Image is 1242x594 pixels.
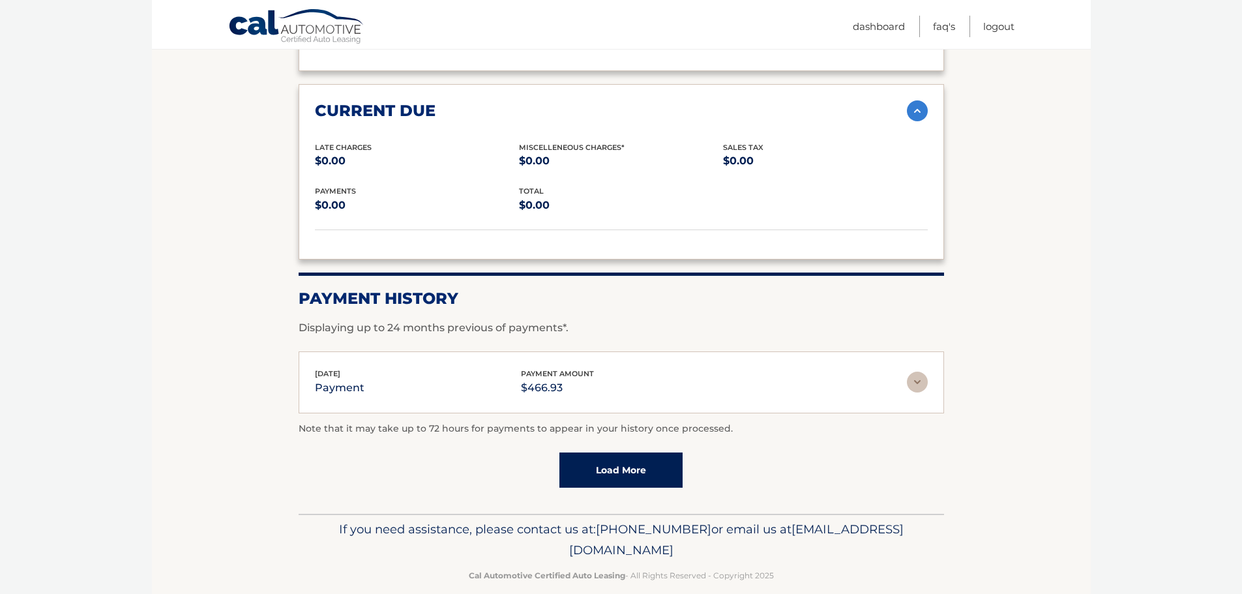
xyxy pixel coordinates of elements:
p: Note that it may take up to 72 hours for payments to appear in your history once processed. [299,421,944,437]
span: [DATE] [315,369,340,378]
img: accordion-rest.svg [907,372,928,393]
span: payment amount [521,369,594,378]
p: $466.93 [521,379,594,397]
p: $0.00 [315,196,519,215]
span: total [519,186,544,196]
a: Load More [559,453,683,488]
p: $0.00 [519,152,723,170]
span: Late Charges [315,143,372,152]
a: FAQ's [933,16,955,37]
a: Cal Automotive [228,8,365,46]
span: Miscelleneous Charges* [519,143,625,152]
p: $0.00 [519,196,723,215]
span: [PHONE_NUMBER] [596,522,711,537]
span: [EMAIL_ADDRESS][DOMAIN_NAME] [569,522,904,557]
p: Displaying up to 24 months previous of payments*. [299,320,944,336]
p: - All Rights Reserved - Copyright 2025 [307,569,936,582]
h2: Payment History [299,289,944,308]
a: Logout [983,16,1014,37]
span: payments [315,186,356,196]
h2: current due [315,101,436,121]
a: Dashboard [853,16,905,37]
p: $0.00 [723,152,927,170]
p: $0.00 [315,152,519,170]
p: payment [315,379,364,397]
strong: Cal Automotive Certified Auto Leasing [469,571,625,580]
p: If you need assistance, please contact us at: or email us at [307,519,936,561]
span: Sales Tax [723,143,763,152]
img: accordion-active.svg [907,100,928,121]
